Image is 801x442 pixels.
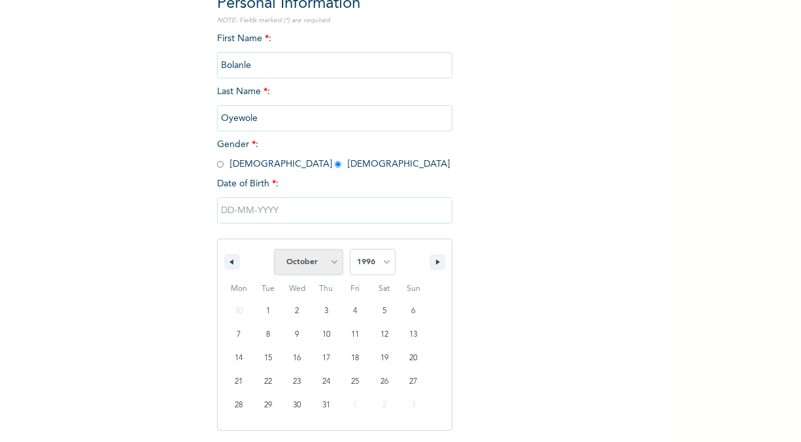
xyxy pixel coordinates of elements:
[399,323,428,347] button: 13
[224,394,254,417] button: 28
[254,370,283,394] button: 22
[370,299,400,323] button: 5
[235,370,243,394] span: 21
[217,140,450,169] span: Gender : [DEMOGRAPHIC_DATA] [DEMOGRAPHIC_DATA]
[322,370,330,394] span: 24
[254,323,283,347] button: 8
[312,323,341,347] button: 10
[352,347,360,370] span: 18
[341,299,370,323] button: 4
[217,197,452,224] input: DD-MM-YYYY
[370,370,400,394] button: 26
[370,323,400,347] button: 12
[266,323,270,347] span: 8
[381,347,388,370] span: 19
[224,323,254,347] button: 7
[410,347,418,370] span: 20
[224,279,254,299] span: Mon
[282,299,312,323] button: 2
[341,347,370,370] button: 18
[282,370,312,394] button: 23
[264,370,272,394] span: 22
[312,299,341,323] button: 3
[217,87,452,123] span: Last Name :
[217,16,452,25] p: NOTE: Fields marked (*) are required
[312,370,341,394] button: 24
[282,279,312,299] span: Wed
[254,279,283,299] span: Tue
[224,347,254,370] button: 14
[224,370,254,394] button: 21
[322,323,330,347] span: 10
[399,279,428,299] span: Sun
[399,347,428,370] button: 20
[322,394,330,417] span: 31
[217,52,452,78] input: Enter your first name
[293,370,301,394] span: 23
[237,323,241,347] span: 7
[412,299,416,323] span: 6
[254,394,283,417] button: 29
[410,370,418,394] span: 27
[341,323,370,347] button: 11
[399,299,428,323] button: 6
[341,370,370,394] button: 25
[217,105,452,131] input: Enter your last name
[354,299,358,323] span: 4
[383,299,386,323] span: 5
[282,347,312,370] button: 16
[266,299,270,323] span: 1
[217,177,279,191] span: Date of Birth :
[324,299,328,323] span: 3
[295,323,299,347] span: 9
[293,347,301,370] span: 16
[381,323,388,347] span: 12
[235,347,243,370] span: 14
[341,279,370,299] span: Fri
[254,347,283,370] button: 15
[312,394,341,417] button: 31
[312,279,341,299] span: Thu
[282,394,312,417] button: 30
[264,394,272,417] span: 29
[295,299,299,323] span: 2
[254,299,283,323] button: 1
[217,34,452,70] span: First Name :
[352,370,360,394] span: 25
[399,370,428,394] button: 27
[370,347,400,370] button: 19
[352,323,360,347] span: 11
[282,323,312,347] button: 9
[370,279,400,299] span: Sat
[235,394,243,417] span: 28
[322,347,330,370] span: 17
[410,323,418,347] span: 13
[264,347,272,370] span: 15
[381,370,388,394] span: 26
[293,394,301,417] span: 30
[312,347,341,370] button: 17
